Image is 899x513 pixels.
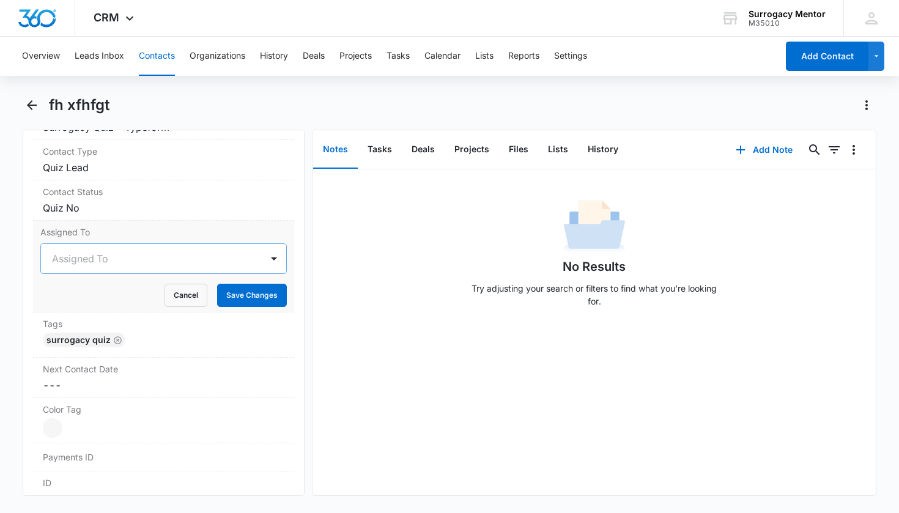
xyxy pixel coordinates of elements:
button: Add Note [723,135,805,164]
h1: No Results [563,257,626,276]
div: Next Contact Date--- [33,358,295,398]
div: Surrogacy Quiz [43,333,125,347]
label: Color Tag [43,403,285,416]
button: Overview [22,37,60,76]
button: Projects [339,37,372,76]
button: Reports [508,37,539,76]
button: Lists [475,37,494,76]
div: Contact TypeQuiz Lead [33,140,295,180]
label: Contact Type [43,145,285,158]
div: ID5147 [33,471,295,512]
button: Deals [303,37,325,76]
button: Cancel [165,284,207,307]
button: Back [23,95,42,115]
label: Next Contact Date [43,363,285,375]
button: Settings [554,37,587,76]
button: Contacts [139,37,175,76]
button: Save Changes [217,284,287,307]
button: Search... [805,140,824,160]
p: Try adjusting your search or filters to find what you’re looking for. [466,282,723,308]
h1: fh xfhfgt [49,96,109,114]
dt: Payments ID [43,451,103,463]
dd: Quiz Lead [43,160,285,175]
img: No Data [564,196,625,257]
button: Remove [113,336,122,344]
button: Leads Inbox [75,37,124,76]
button: Overflow Menu [844,140,864,160]
dd: --- [43,378,285,393]
span: CRM [94,11,119,24]
dd: 5147 [43,492,285,506]
button: Tasks [387,37,410,76]
div: account name [749,9,826,19]
button: Organizations [190,37,245,76]
button: Deals [402,131,445,169]
button: Filters [824,140,844,160]
label: Tags [43,317,285,330]
button: Actions [857,95,876,115]
div: account id [749,19,826,28]
button: Lists [538,131,578,169]
dd: Quiz No [43,201,285,215]
div: Contact StatusQuiz No [33,180,295,221]
dt: ID [43,476,285,489]
button: Calendar [424,37,461,76]
button: History [578,131,628,169]
label: Assigned To [40,226,287,238]
button: Tasks [358,131,402,169]
button: Files [499,131,538,169]
button: Notes [313,131,358,169]
button: Projects [445,131,499,169]
div: Color Tag [33,398,295,443]
button: Add Contact [786,42,868,71]
label: Contact Status [43,185,285,198]
button: History [260,37,288,76]
div: Payments ID [33,443,295,471]
div: TagsSurrogacy QuizRemove [33,312,295,358]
